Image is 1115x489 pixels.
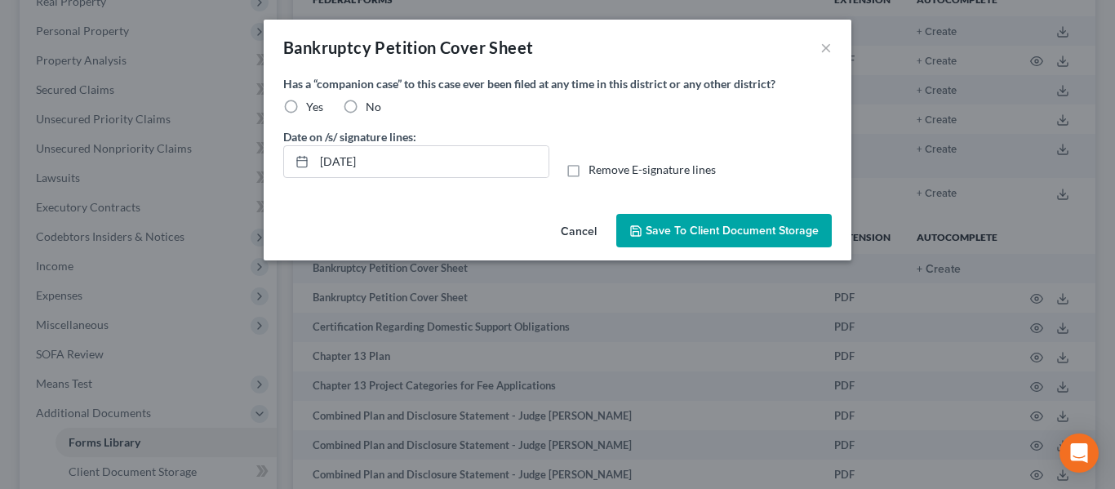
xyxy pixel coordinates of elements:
button: Save to Client Document Storage [616,214,832,248]
span: No [366,100,381,113]
div: Bankruptcy Petition Cover Sheet [283,36,533,59]
label: Has a “companion case” to this case ever been filed at any time in this district or any other dis... [283,75,832,92]
div: Open Intercom Messenger [1059,433,1099,473]
span: Save to Client Document Storage [646,224,819,238]
span: Remove E-signature lines [589,162,716,176]
input: MM/DD/YYYY [314,146,549,177]
button: × [820,38,832,57]
label: Date on /s/ signature lines: [283,128,416,145]
span: Yes [306,100,323,113]
button: Cancel [548,216,610,248]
